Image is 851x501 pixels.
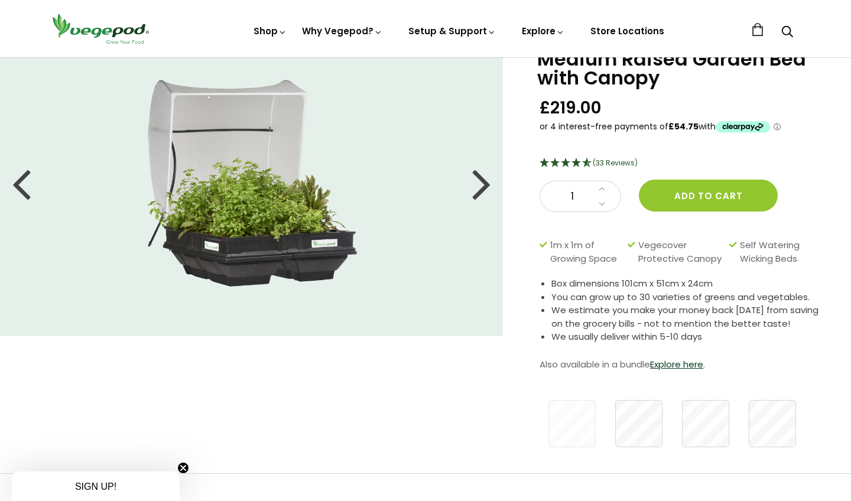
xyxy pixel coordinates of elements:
[408,25,496,37] a: Setup & Support
[595,197,609,212] a: Decrease quantity by 1
[147,80,356,287] img: Medium Raised Garden Bed with Canopy
[551,291,821,304] li: You can grow up to 30 varieties of greens and vegetables.
[781,27,793,39] a: Search
[590,25,664,37] a: Store Locations
[537,50,821,87] h1: Medium Raised Garden Bed with Canopy
[551,277,821,291] li: Box dimensions 101cm x 51cm x 24cm
[740,239,816,265] span: Self Watering Wicking Beds
[302,25,382,37] a: Why Vegepod?
[551,304,821,330] li: We estimate you make your money back [DATE] from saving on the grocery bills - not to mention the...
[551,330,821,344] li: We usually deliver within 5-10 days
[593,158,638,168] span: (33 Reviews)
[12,471,180,501] div: SIGN UP!Close teaser
[75,482,116,492] span: SIGN UP!
[254,25,287,37] a: Shop
[177,462,189,474] button: Close teaser
[47,12,154,45] img: Vegepod
[595,181,609,197] a: Increase quantity by 1
[540,356,821,373] p: Also available in a bundle .
[550,239,622,265] span: 1m x 1m of Growing Space
[522,25,564,37] a: Explore
[540,156,821,171] div: 4.67 Stars - 33 Reviews
[552,189,592,204] span: 1
[650,358,703,370] a: Explore here
[639,180,778,212] button: Add to cart
[638,239,723,265] span: Vegecover Protective Canopy
[540,97,602,119] span: £219.00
